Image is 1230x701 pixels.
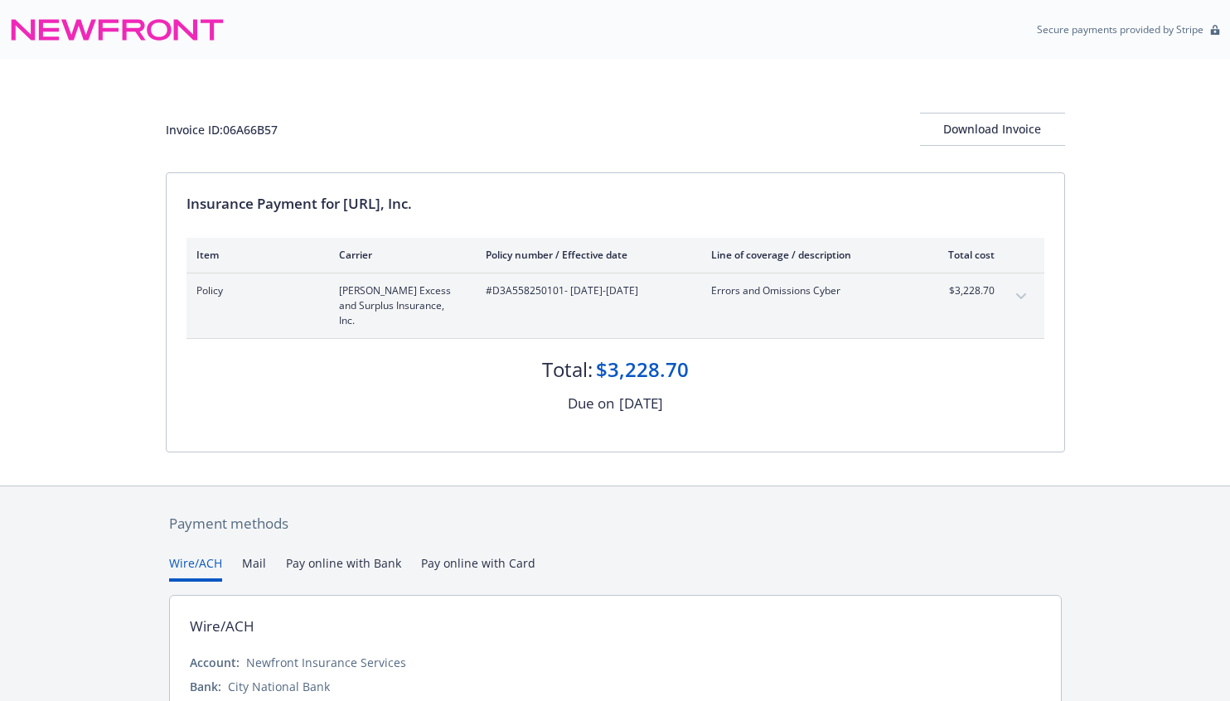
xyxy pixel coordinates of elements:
div: Total: [542,355,593,384]
button: Pay online with Bank [286,554,401,582]
div: Bank: [190,678,221,695]
div: Account: [190,654,240,671]
div: Payment methods [169,513,1062,534]
div: Download Invoice [920,114,1065,145]
button: expand content [1008,283,1034,310]
button: Download Invoice [920,113,1065,146]
div: Policy[PERSON_NAME] Excess and Surplus Insurance, Inc.#D3A558250101- [DATE]-[DATE]Errors and Omis... [186,273,1044,338]
div: [DATE] [619,393,663,414]
div: Total cost [932,248,995,262]
div: Insurance Payment for [URL], Inc. [186,193,1044,215]
div: Line of coverage / description [711,248,906,262]
div: City National Bank [228,678,330,695]
span: Errors and Omissions Cyber [711,283,906,298]
div: $3,228.70 [596,355,689,384]
div: Carrier [339,248,459,262]
div: Newfront Insurance Services [246,654,406,671]
span: [PERSON_NAME] Excess and Surplus Insurance, Inc. [339,283,459,328]
div: Item [196,248,312,262]
button: Mail [242,554,266,582]
div: Due on [568,393,614,414]
p: Secure payments provided by Stripe [1037,22,1203,36]
div: Wire/ACH [190,616,254,637]
span: #D3A558250101 - [DATE]-[DATE] [486,283,685,298]
button: Wire/ACH [169,554,222,582]
button: Pay online with Card [421,554,535,582]
div: Invoice ID: 06A66B57 [166,121,278,138]
div: Policy number / Effective date [486,248,685,262]
span: $3,228.70 [932,283,995,298]
span: Policy [196,283,312,298]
